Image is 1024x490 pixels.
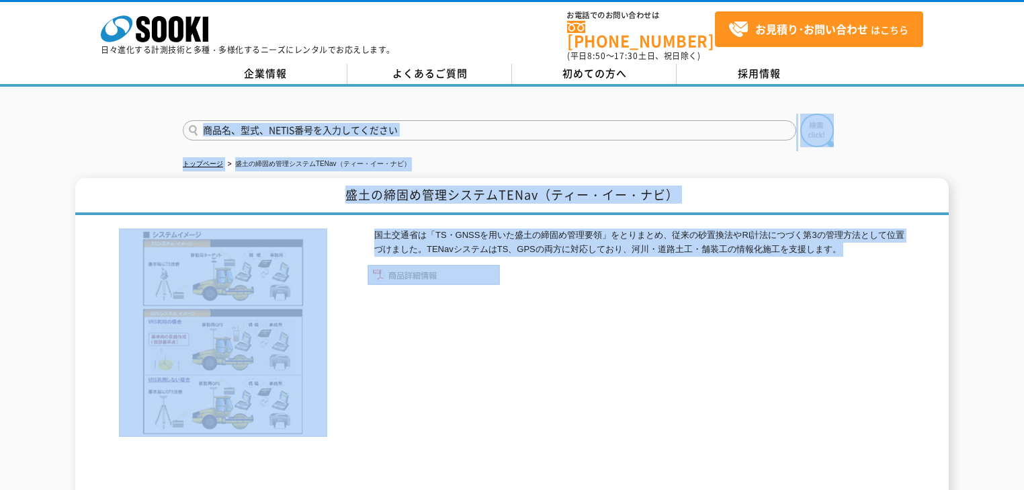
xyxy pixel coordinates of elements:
a: 初めての方へ [512,64,677,84]
a: 商品詳細情報システム [368,273,500,283]
img: 商品詳細情報システム [368,265,500,285]
input: 商品名、型式、NETIS番号を入力してください [183,120,796,140]
strong: お見積り･お問い合わせ [755,21,868,37]
span: (平日 ～ 土日、祝日除く) [567,50,700,62]
p: 国土交通省は「TS・GNSSを用いた盛土の締固め管理要領」をとりまとめ、従来の砂置換法やRI計法につづく第3の管理方法として位置づけました。TENavシステムはTS、GPSの両方に対応しており、... [374,229,905,257]
a: トップページ [183,160,223,167]
p: 日々進化する計測技術と多種・多様化するニーズにレンタルでお応えします。 [101,46,395,54]
a: 企業情報 [183,64,347,84]
span: はこちら [728,19,908,40]
li: 盛土の締固め管理システムTENav（ティー・イー・ナビ） [225,157,411,171]
span: お電話でのお問い合わせは [567,11,715,19]
img: btn_search.png [800,114,834,147]
h1: 盛土の締固め管理システムTENav（ティー・イー・ナビ） [75,178,949,215]
span: 17:30 [614,50,638,62]
img: 盛土の締固め管理システムTENav（ティー・イー・ナビ） [119,229,327,437]
a: よくあるご質問 [347,64,512,84]
a: [PHONE_NUMBER] [567,21,715,48]
a: 採用情報 [677,64,841,84]
span: 8:50 [587,50,606,62]
a: お見積り･お問い合わせはこちら [715,11,923,47]
span: 初めての方へ [562,66,627,81]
